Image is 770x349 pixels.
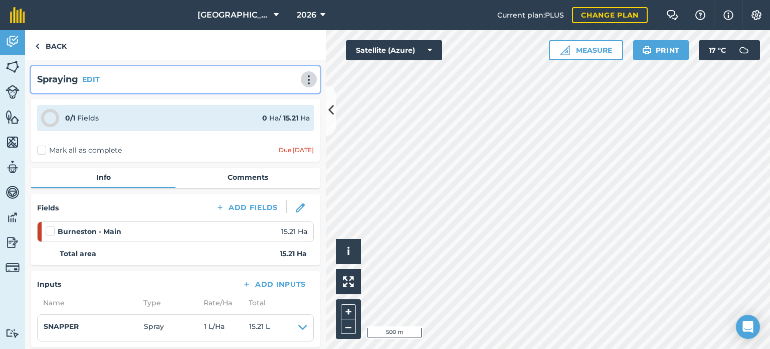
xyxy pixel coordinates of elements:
[280,248,307,259] strong: 15.21 Ha
[37,202,59,213] h4: Fields
[44,321,144,332] h4: SNAPPER
[347,245,350,258] span: i
[343,276,354,287] img: Four arrows, one pointing top left, one top right, one bottom right and the last bottom left
[699,40,760,60] button: 17 °C
[35,40,40,52] img: svg+xml;base64,PHN2ZyB4bWxucz0iaHR0cDovL3d3dy53My5vcmcvMjAwMC9zdmciIHdpZHRoPSI5IiBoZWlnaHQ9IjI0Ii...
[572,7,648,23] a: Change plan
[694,10,706,20] img: A question mark icon
[65,113,75,123] strong: 0 / 1
[346,40,442,60] button: Satellite (Azure)
[6,160,20,175] img: svg+xml;base64,PD94bWwgdmVyc2lvbj0iMS4wIiBlbmNvZGluZz0idXRmLTgiPz4KPCEtLSBHZW5lcmF0b3I6IEFkb2JlIE...
[666,10,678,20] img: Two speech bubbles overlapping with the left bubble in the forefront
[341,319,356,334] button: –
[198,9,270,21] span: [GEOGRAPHIC_DATA]
[37,145,122,156] label: Mark all as complete
[6,210,20,225] img: svg+xml;base64,PD94bWwgdmVyc2lvbj0iMS4wIiBlbmNvZGluZz0idXRmLTgiPz4KPCEtLSBHZW5lcmF0b3I6IEFkb2JlIE...
[198,297,243,308] span: Rate/ Ha
[25,30,77,60] a: Back
[734,40,754,60] img: svg+xml;base64,PD94bWwgdmVyc2lvbj0iMS4wIiBlbmNvZGluZz0idXRmLTgiPz4KPCEtLSBHZW5lcmF0b3I6IEFkb2JlIE...
[65,112,99,124] div: Fields
[633,40,689,60] button: Print
[6,135,20,150] img: svg+xml;base64,PHN2ZyB4bWxucz0iaHR0cDovL3d3dy53My5vcmcvMjAwMC9zdmciIHdpZHRoPSI1NiIgaGVpZ2h0PSI2MC...
[31,168,175,187] a: Info
[297,9,316,21] span: 2026
[208,200,286,214] button: Add Fields
[243,297,266,308] span: Total
[58,226,121,237] strong: Burneston - Main
[6,261,20,275] img: svg+xml;base64,PD94bWwgdmVyc2lvbj0iMS4wIiBlbmNvZGluZz0idXRmLTgiPz4KPCEtLSBHZW5lcmF0b3I6IEFkb2JlIE...
[262,112,310,124] div: Ha / Ha
[296,203,305,212] img: svg+xml;base64,PHN2ZyB3aWR0aD0iMTgiIGhlaWdodD0iMTgiIHZpZXdCb3g9IjAgMCAxOCAxOCIgZmlsbD0ibm9uZSIgeG...
[10,7,25,23] img: fieldmargin Logo
[6,235,20,250] img: svg+xml;base64,PD94bWwgdmVyc2lvbj0iMS4wIiBlbmNvZGluZz0idXRmLTgiPz4KPCEtLSBHZW5lcmF0b3I6IEFkb2JlIE...
[144,321,204,335] span: Spray
[281,226,307,237] span: 15.21 Ha
[234,277,314,291] button: Add Inputs
[709,40,726,60] span: 17 ° C
[303,75,315,85] img: svg+xml;base64,PHN2ZyB4bWxucz0iaHR0cDovL3d3dy53My5vcmcvMjAwMC9zdmciIHdpZHRoPSIyMCIgaGVpZ2h0PSIyNC...
[6,59,20,74] img: svg+xml;base64,PHN2ZyB4bWxucz0iaHR0cDovL3d3dy53My5vcmcvMjAwMC9zdmciIHdpZHRoPSI1NiIgaGVpZ2h0PSI2MC...
[283,113,298,123] strong: 15.21
[336,239,361,264] button: i
[44,321,307,335] summary: SNAPPERSpray1 L/Ha15.21 L
[642,44,652,56] img: svg+xml;base64,PHN2ZyB4bWxucz0iaHR0cDovL3d3dy53My5vcmcvMjAwMC9zdmciIHdpZHRoPSIxOSIgaGVpZ2h0PSIyNC...
[279,146,314,154] div: Due [DATE]
[249,321,270,335] span: 15.21 L
[6,328,20,338] img: svg+xml;base64,PD94bWwgdmVyc2lvbj0iMS4wIiBlbmNvZGluZz0idXRmLTgiPz4KPCEtLSBHZW5lcmF0b3I6IEFkb2JlIE...
[37,279,61,290] h4: Inputs
[204,321,249,335] span: 1 L / Ha
[750,10,762,20] img: A cog icon
[549,40,623,60] button: Measure
[723,9,733,21] img: svg+xml;base64,PHN2ZyB4bWxucz0iaHR0cDovL3d3dy53My5vcmcvMjAwMC9zdmciIHdpZHRoPSIxNyIgaGVpZ2h0PSIxNy...
[262,113,267,123] strong: 0
[6,85,20,99] img: svg+xml;base64,PD94bWwgdmVyc2lvbj0iMS4wIiBlbmNvZGluZz0idXRmLTgiPz4KPCEtLSBHZW5lcmF0b3I6IEFkb2JlIE...
[137,297,198,308] span: Type
[37,297,137,308] span: Name
[736,315,760,339] div: Open Intercom Messenger
[6,109,20,125] img: svg+xml;base64,PHN2ZyB4bWxucz0iaHR0cDovL3d3dy53My5vcmcvMjAwMC9zdmciIHdpZHRoPSI1NiIgaGVpZ2h0PSI2MC...
[341,304,356,319] button: +
[6,34,20,49] img: svg+xml;base64,PD94bWwgdmVyc2lvbj0iMS4wIiBlbmNvZGluZz0idXRmLTgiPz4KPCEtLSBHZW5lcmF0b3I6IEFkb2JlIE...
[60,248,96,259] strong: Total area
[6,185,20,200] img: svg+xml;base64,PD94bWwgdmVyc2lvbj0iMS4wIiBlbmNvZGluZz0idXRmLTgiPz4KPCEtLSBHZW5lcmF0b3I6IEFkb2JlIE...
[175,168,320,187] a: Comments
[560,45,570,55] img: Ruler icon
[37,72,78,87] h2: Spraying
[82,74,100,85] button: EDIT
[497,10,564,21] span: Current plan : PLUS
